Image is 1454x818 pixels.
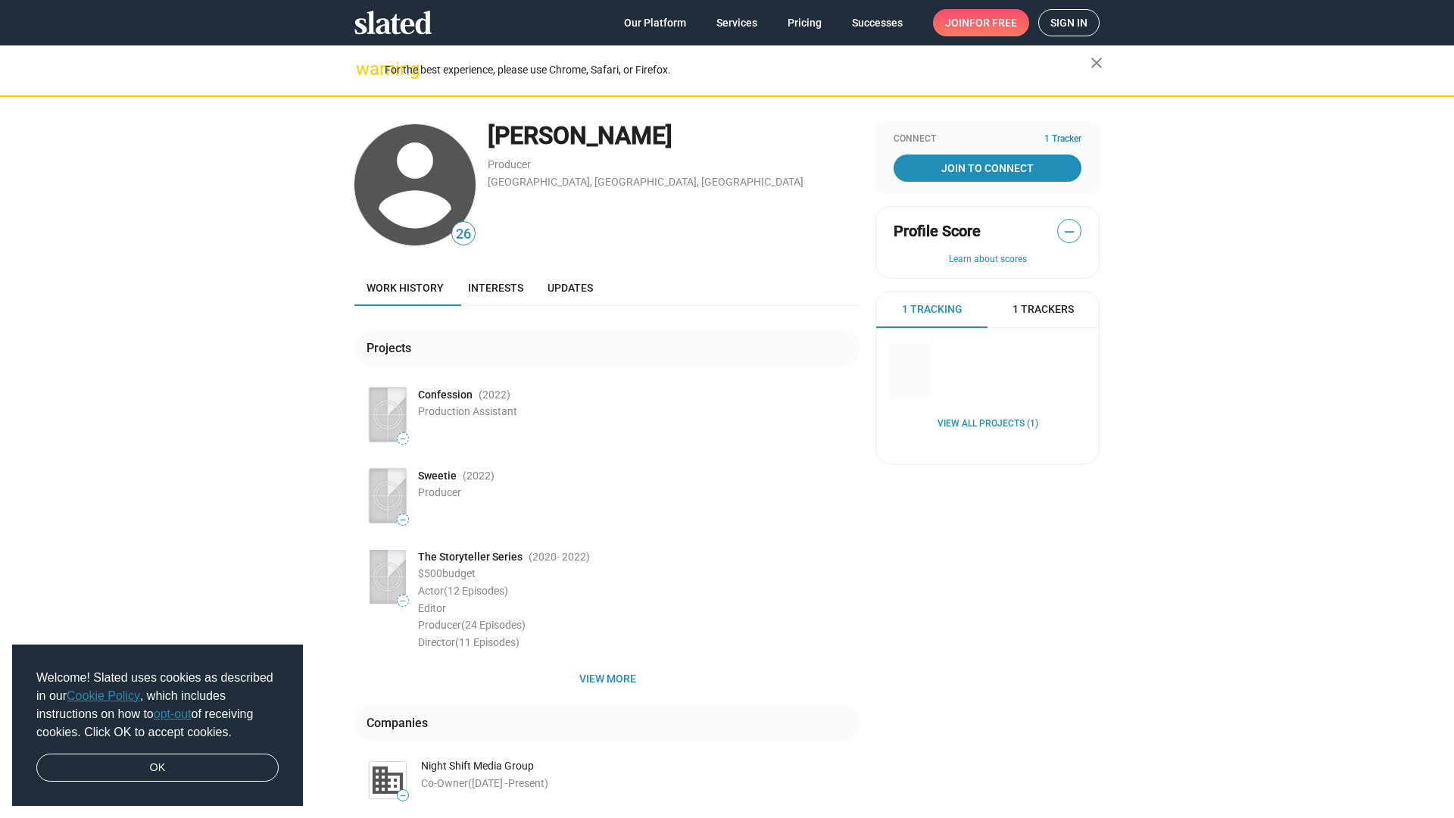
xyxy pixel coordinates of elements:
span: Present [508,777,544,789]
a: Successes [840,9,915,36]
span: Services [716,9,757,36]
span: Welcome! Slated uses cookies as described in our , which includes instructions on how to of recei... [36,669,279,742]
a: Interests [456,270,535,306]
a: dismiss cookie message [36,754,279,782]
a: Sign in [1038,9,1100,36]
a: Services [704,9,769,36]
button: View more [354,665,860,692]
span: ([DATE] - ) [468,777,548,789]
span: Our Platform [624,9,686,36]
span: Profile Score [894,221,981,242]
div: Night Shift Media Group [421,759,860,773]
span: Updates [548,282,593,294]
span: for free [969,9,1017,36]
span: - 2022 [557,551,586,563]
div: Connect [894,133,1081,145]
span: View more [367,665,848,692]
span: 26 [452,224,475,245]
span: Interests [468,282,523,294]
span: (2022 ) [479,388,510,402]
span: Successes [852,9,903,36]
span: Join To Connect [897,155,1078,182]
span: Director [418,636,520,648]
span: budget [442,567,476,579]
span: — [398,435,408,443]
span: (12 Episodes) [444,585,508,597]
span: (24 Episodes) [461,619,526,631]
a: Cookie Policy [67,689,140,702]
span: (2022 ) [463,469,495,483]
div: cookieconsent [12,645,303,807]
span: Confession [418,388,473,402]
a: Producer [488,158,531,170]
mat-icon: warning [356,60,374,78]
span: Sweetie [418,469,457,483]
span: Pricing [788,9,822,36]
span: Actor [418,585,508,597]
a: [GEOGRAPHIC_DATA], [GEOGRAPHIC_DATA], [GEOGRAPHIC_DATA] [488,176,803,188]
span: Producer [418,486,461,498]
div: Companies [367,715,434,731]
a: Updates [535,270,605,306]
span: Join [945,9,1017,36]
span: (11 Episodes) [455,636,520,648]
a: Join To Connect [894,155,1081,182]
span: Work history [367,282,444,294]
span: Editor [418,602,446,614]
a: Pricing [775,9,834,36]
a: opt-out [154,707,192,720]
span: — [1058,222,1081,242]
div: For the best experience, please use Chrome, Safari, or Firefox. [385,60,1090,80]
span: Co-Owner [421,777,468,789]
a: View all Projects (1) [938,418,1038,430]
div: [PERSON_NAME] [488,120,860,152]
span: — [398,791,408,800]
span: 1 Tracker [1044,133,1081,145]
div: Projects [367,340,417,356]
span: $500 [418,567,442,579]
a: Work history [354,270,456,306]
button: Learn about scores [894,254,1081,266]
span: The Storyteller Series [418,550,523,564]
span: Sign in [1050,10,1087,36]
span: (2020 ) [529,550,590,564]
a: Our Platform [612,9,698,36]
mat-icon: close [1087,54,1106,72]
span: — [398,516,408,524]
span: 1 Tracking [902,302,963,317]
span: Producer [418,619,526,631]
a: Joinfor free [933,9,1029,36]
span: 1 Trackers [1012,302,1074,317]
span: — [398,597,408,605]
span: Production Assistant [418,405,517,417]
